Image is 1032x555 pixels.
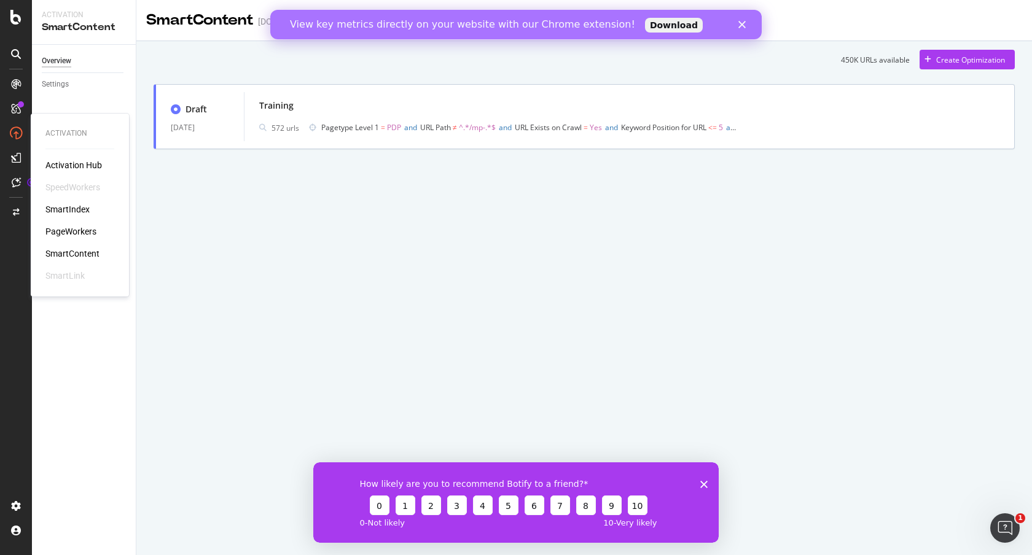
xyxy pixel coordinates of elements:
[468,11,480,18] div: Close
[726,122,739,133] span: and
[1015,513,1025,523] span: 1
[621,122,706,133] span: Keyword Position for URL
[42,78,127,91] a: Settings
[42,55,127,68] a: Overview
[590,122,602,133] span: Yes
[453,122,457,133] span: ≠
[515,122,582,133] span: URL Exists on Crawl
[719,122,723,133] span: 5
[45,181,100,193] div: SpeedWorkers
[171,120,229,135] div: [DATE]
[45,203,90,215] a: SmartIndex
[499,122,512,133] span: and
[26,177,37,188] div: Tooltip anchor
[45,128,114,139] div: Activation
[186,103,207,115] div: Draft
[146,10,253,31] div: SmartContent
[270,10,762,39] iframe: Intercom live chat banner
[404,122,417,133] span: and
[272,123,299,133] div: 572 urls
[45,225,96,238] a: PageWorkers
[42,20,126,34] div: SmartContent
[45,159,102,171] a: Activation Hub
[42,55,71,68] div: Overview
[321,122,379,133] span: Pagetype Level 1
[42,78,69,91] div: Settings
[259,99,294,112] div: Training
[45,247,100,260] a: SmartContent
[841,55,910,65] div: 450K URLs available
[381,122,385,133] span: =
[584,122,588,133] span: =
[920,50,1015,69] button: Create Optimization
[708,122,717,133] span: <=
[42,10,126,20] div: Activation
[258,15,324,28] div: [DOMAIN_NAME]
[459,122,496,133] span: ^.*/mp-.*$
[387,122,401,133] span: PDP
[936,55,1005,65] div: Create Optimization
[313,462,719,543] iframe: Survey from Botify
[420,122,451,133] span: URL Path
[990,513,1020,543] iframe: Intercom live chat
[605,122,618,133] span: and
[45,270,85,282] div: SmartLink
